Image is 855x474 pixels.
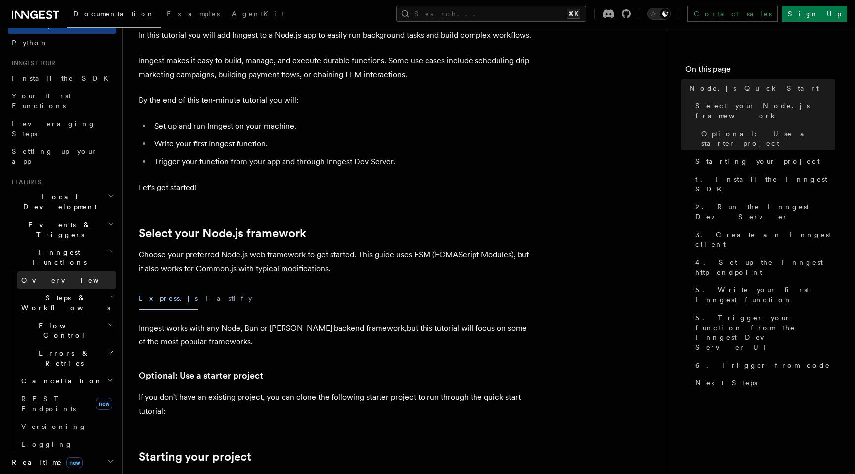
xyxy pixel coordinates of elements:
[8,87,116,115] a: Your first Functions
[151,155,534,169] li: Trigger your function from your app and through Inngest Dev Server.
[73,10,155,18] span: Documentation
[8,457,83,467] span: Realtime
[12,74,114,82] span: Install the SDK
[647,8,671,20] button: Toggle dark mode
[139,450,251,464] a: Starting your project
[12,39,48,47] span: Python
[167,10,220,18] span: Examples
[66,457,83,468] span: new
[17,372,116,390] button: Cancellation
[17,293,110,313] span: Steps & Workflows
[17,435,116,453] a: Logging
[151,119,534,133] li: Set up and run Inngest on your machine.
[21,440,73,448] span: Logging
[691,97,835,125] a: Select your Node.js framework
[17,321,107,340] span: Flow Control
[139,54,534,82] p: Inngest makes it easy to build, manage, and execute durable functions. Some use cases include sch...
[96,398,112,410] span: new
[701,129,835,148] span: Optional: Use a starter project
[8,188,116,216] button: Local Development
[139,28,534,42] p: In this tutorial you will add Inngest to a Node.js app to easily run background tasks and build c...
[17,390,116,418] a: REST Endpointsnew
[695,230,835,249] span: 3. Create an Inngest client
[21,276,123,284] span: Overview
[8,216,116,243] button: Events & Triggers
[695,257,835,277] span: 4. Set up the Inngest http endpoint
[691,374,835,392] a: Next Steps
[695,378,757,388] span: Next Steps
[151,137,534,151] li: Write your first Inngest function.
[695,174,835,194] span: 1. Install the Inngest SDK
[139,226,306,240] a: Select your Node.js framework
[685,63,835,79] h4: On this page
[12,92,71,110] span: Your first Functions
[695,156,820,166] span: Starting your project
[12,147,97,165] span: Setting up your app
[8,192,108,212] span: Local Development
[12,120,95,138] span: Leveraging Steps
[691,170,835,198] a: 1. Install the Inngest SDK
[695,101,835,121] span: Select your Node.js framework
[691,281,835,309] a: 5. Write your first Inngest function
[691,152,835,170] a: Starting your project
[139,94,534,107] p: By the end of this ten-minute tutorial you will:
[695,202,835,222] span: 2. Run the Inngest Dev Server
[8,34,116,51] a: Python
[21,395,76,413] span: REST Endpoints
[139,248,534,276] p: Choose your preferred Node.js web framework to get started. This guide uses ESM (ECMAScript Modul...
[139,181,534,194] p: Let's get started!
[8,247,107,267] span: Inngest Functions
[17,418,116,435] a: Versioning
[691,226,835,253] a: 3. Create an Inngest client
[687,6,778,22] a: Contact sales
[161,3,226,27] a: Examples
[689,83,819,93] span: Node.js Quick Start
[8,243,116,271] button: Inngest Functions
[396,6,586,22] button: Search...⌘K
[782,6,847,22] a: Sign Up
[691,253,835,281] a: 4. Set up the Inngest http endpoint
[567,9,580,19] kbd: ⌘K
[67,3,161,28] a: Documentation
[695,313,835,352] span: 5. Trigger your function from the Inngest Dev Server UI
[17,344,116,372] button: Errors & Retries
[17,271,116,289] a: Overview
[232,10,284,18] span: AgentKit
[206,287,252,310] button: Fastify
[691,309,835,356] a: 5. Trigger your function from the Inngest Dev Server UI
[8,178,41,186] span: Features
[691,198,835,226] a: 2. Run the Inngest Dev Server
[695,285,835,305] span: 5. Write your first Inngest function
[8,142,116,170] a: Setting up your app
[8,115,116,142] a: Leveraging Steps
[8,69,116,87] a: Install the SDK
[17,289,116,317] button: Steps & Workflows
[697,125,835,152] a: Optional: Use a starter project
[21,423,87,430] span: Versioning
[17,376,103,386] span: Cancellation
[139,369,263,382] a: Optional: Use a starter project
[8,220,108,239] span: Events & Triggers
[226,3,290,27] a: AgentKit
[8,59,55,67] span: Inngest tour
[691,356,835,374] a: 6. Trigger from code
[17,317,116,344] button: Flow Control
[685,79,835,97] a: Node.js Quick Start
[139,390,534,418] p: If you don't have an existing project, you can clone the following starter project to run through...
[8,271,116,453] div: Inngest Functions
[139,321,534,349] p: Inngest works with any Node, Bun or [PERSON_NAME] backend framework,but this tutorial will focus ...
[17,348,107,368] span: Errors & Retries
[8,453,116,471] button: Realtimenew
[695,360,830,370] span: 6. Trigger from code
[139,287,198,310] button: Express.js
